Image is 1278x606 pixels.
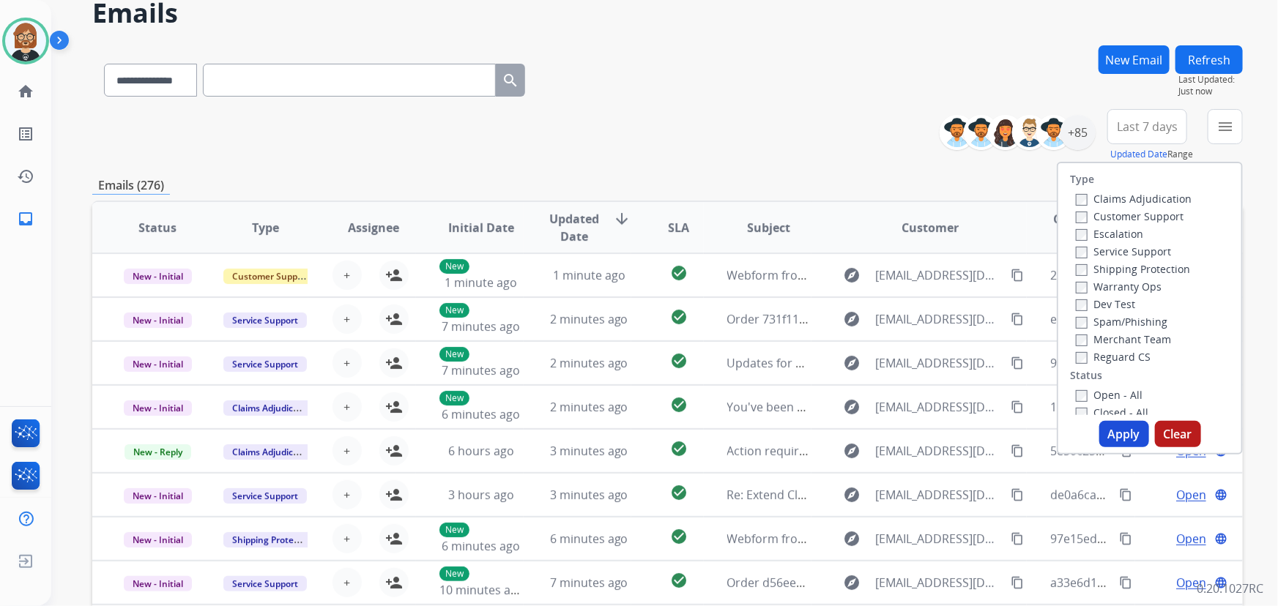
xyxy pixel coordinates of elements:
[1076,264,1088,276] input: Shipping Protection
[727,311,986,327] span: Order 731f11b4-6422-4278-9154-d33163100c2c
[124,313,192,328] span: New - Initial
[670,484,688,501] mat-icon: check_circle
[1050,443,1275,459] span: 5e50c255-7b74-47fe-b8a3-09645872bd10
[1176,530,1206,547] span: Open
[1050,267,1273,283] span: 22a77a4e-958f-4d5a-a5e3-834d53c66c10
[124,356,192,372] span: New - Initial
[332,480,362,509] button: +
[1070,368,1102,383] label: Status
[1076,280,1162,293] label: Warranty Ops
[1050,575,1274,591] span: a33e6d10-45f9-46e9-8ea3-025be6c33c3d
[1107,109,1187,144] button: Last 7 days
[343,310,350,328] span: +
[876,310,1003,328] span: [EMAIL_ADDRESS][DOMAIN_NAME]
[876,442,1003,460] span: [EMAIL_ADDRESS][DOMAIN_NAME]
[124,576,192,591] span: New - Initial
[550,575,628,591] span: 7 minutes ago
[1076,352,1088,364] input: Reguard CS
[385,398,403,416] mat-icon: person_add
[1076,247,1088,258] input: Service Support
[844,442,861,460] mat-icon: explore
[670,352,688,370] mat-icon: check_circle
[125,444,191,460] span: New - Reply
[439,303,469,318] p: New
[1050,210,1134,245] span: Conversation ID
[1099,45,1170,74] button: New Email
[1197,580,1263,597] p: 0.20.1027RC
[223,532,324,547] span: Shipping Protection
[670,396,688,414] mat-icon: check_circle
[124,269,192,284] span: New - Initial
[332,304,362,334] button: +
[1076,388,1143,402] label: Open - All
[445,274,517,291] span: 1 minute ago
[138,219,177,236] span: Status
[223,269,319,284] span: Customer Support
[844,530,861,547] mat-icon: explore
[670,264,688,282] mat-icon: check_circle
[1011,269,1024,282] mat-icon: content_copy
[223,576,307,591] span: Service Support
[17,125,34,143] mat-icon: list_alt
[448,443,514,459] span: 6 hours ago
[343,398,350,416] span: +
[876,486,1003,504] span: [EMAIL_ADDRESS][DOMAIN_NAME]
[844,354,861,372] mat-icon: explore
[92,176,170,195] p: Emails (276)
[876,398,1003,416] span: [EMAIL_ADDRESS][DOMAIN_NAME]
[1070,172,1094,187] label: Type
[124,488,192,504] span: New - Initial
[1076,315,1167,329] label: Spam/Phishing
[448,219,514,236] span: Initial Date
[1011,488,1024,501] mat-icon: content_copy
[747,219,790,236] span: Subject
[1050,399,1264,415] span: 188b9fa1-fd96-415f-9f15-9bafd4c2da43
[1119,488,1132,501] mat-icon: content_copy
[1076,229,1088,241] input: Escalation
[439,523,469,537] p: New
[550,443,628,459] span: 3 minutes ago
[343,266,350,284] span: +
[1011,444,1024,457] mat-icon: content_copy
[343,354,350,372] span: +
[124,400,192,416] span: New - Initial
[439,347,469,362] p: New
[550,311,628,327] span: 2 minutes ago
[1050,487,1274,503] span: de0a6cad-5942-45f8-bedc-3c810e24383b
[1175,45,1243,74] button: Refresh
[252,219,279,236] span: Type
[343,530,350,547] span: +
[1214,532,1227,545] mat-icon: language
[613,210,631,228] mat-icon: arrow_downward
[1076,408,1088,419] input: Closed - All
[348,219,399,236] span: Assignee
[844,310,861,328] mat-icon: explore
[385,354,403,372] mat-icon: person_add
[1076,390,1088,402] input: Open - All
[343,442,350,460] span: +
[223,444,324,460] span: Claims Adjudication
[1155,421,1201,447] button: Clear
[17,210,34,228] mat-icon: inbox
[442,406,520,422] span: 6 minutes ago
[1110,149,1167,160] button: Updated Date
[1076,192,1192,206] label: Claims Adjudication
[727,443,1039,459] span: Action required: Extend claim approved for replacement
[223,400,324,416] span: Claims Adjudication
[1060,115,1096,150] div: +85
[670,440,688,457] mat-icon: check_circle
[1099,421,1149,447] button: Apply
[1076,405,1148,419] label: Closed - All
[332,524,362,553] button: +
[550,531,628,547] span: 6 minutes ago
[1178,86,1243,97] span: Just now
[1117,124,1178,130] span: Last 7 days
[670,528,688,545] mat-icon: check_circle
[332,436,362,465] button: +
[1076,227,1143,241] label: Escalation
[727,399,1186,415] span: You've been assigned a new service order: a0353fea-7498-4e2e-b247-7057037ee5c4
[1216,118,1234,135] mat-icon: menu
[1119,576,1132,589] mat-icon: content_copy
[1076,212,1088,223] input: Customer Support
[844,266,861,284] mat-icon: explore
